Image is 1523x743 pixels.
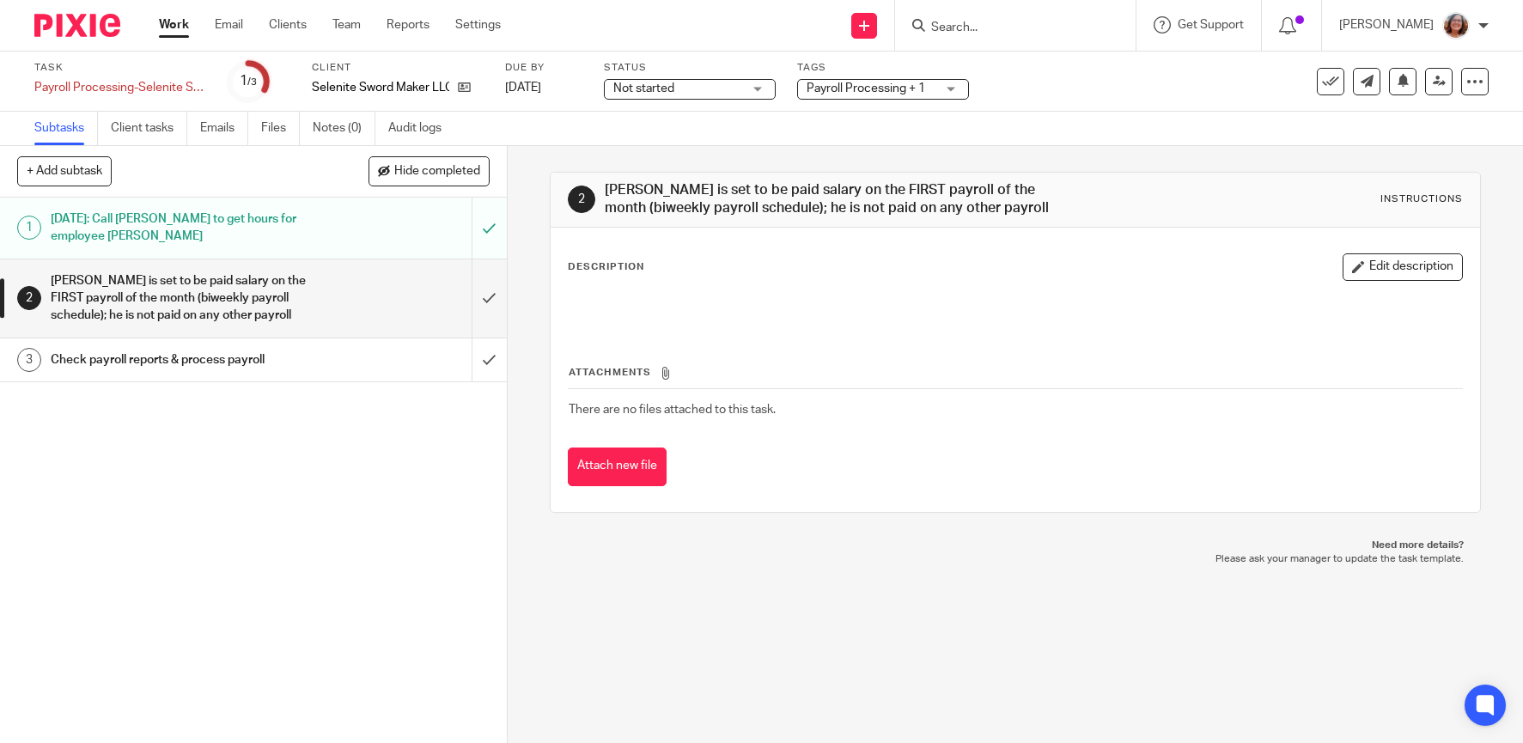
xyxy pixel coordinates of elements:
div: 3 [17,348,41,372]
span: There are no files attached to this task. [569,404,776,416]
div: 1 [17,216,41,240]
label: Tags [797,61,969,75]
span: Attachments [569,368,651,377]
a: Audit logs [388,112,454,145]
label: Client [312,61,484,75]
h1: [PERSON_NAME] is set to be paid salary on the FIRST payroll of the month (biweekly payroll schedu... [51,268,320,329]
h1: Check payroll reports & process payroll [51,347,320,373]
div: 1 [240,71,257,91]
a: Reports [387,16,429,33]
label: Due by [505,61,582,75]
h1: [DATE]: Call [PERSON_NAME] to get hours for employee [PERSON_NAME] [51,206,320,250]
a: Notes (0) [313,112,375,145]
a: Team [332,16,361,33]
img: Pixie [34,14,120,37]
span: Not started [613,82,674,94]
div: 2 [17,286,41,310]
div: Payroll Processing-Selenite Swords [34,79,206,96]
span: Hide completed [394,165,480,179]
a: Emails [200,112,248,145]
a: Subtasks [34,112,98,145]
a: Settings [455,16,501,33]
p: [PERSON_NAME] [1339,16,1434,33]
img: LB%20Reg%20Headshot%208-2-23.jpg [1442,12,1470,40]
input: Search [929,21,1084,36]
label: Status [604,61,776,75]
a: Clients [269,16,307,33]
a: Email [215,16,243,33]
p: Description [568,260,644,274]
div: Instructions [1380,192,1463,206]
button: Edit description [1343,253,1463,281]
button: Hide completed [369,156,490,186]
small: /3 [247,77,257,87]
span: Get Support [1178,19,1244,31]
h1: [PERSON_NAME] is set to be paid salary on the FIRST payroll of the month (biweekly payroll schedu... [605,181,1052,218]
label: Task [34,61,206,75]
div: 2 [568,186,595,213]
p: Selenite Sword Maker LLC [312,79,449,96]
button: + Add subtask [17,156,112,186]
a: Work [159,16,189,33]
p: Need more details? [567,539,1464,552]
a: Client tasks [111,112,187,145]
span: [DATE] [505,82,541,94]
p: Please ask your manager to update the task template. [567,552,1464,566]
a: Files [261,112,300,145]
button: Attach new file [568,448,667,486]
span: Payroll Processing + 1 [807,82,925,94]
